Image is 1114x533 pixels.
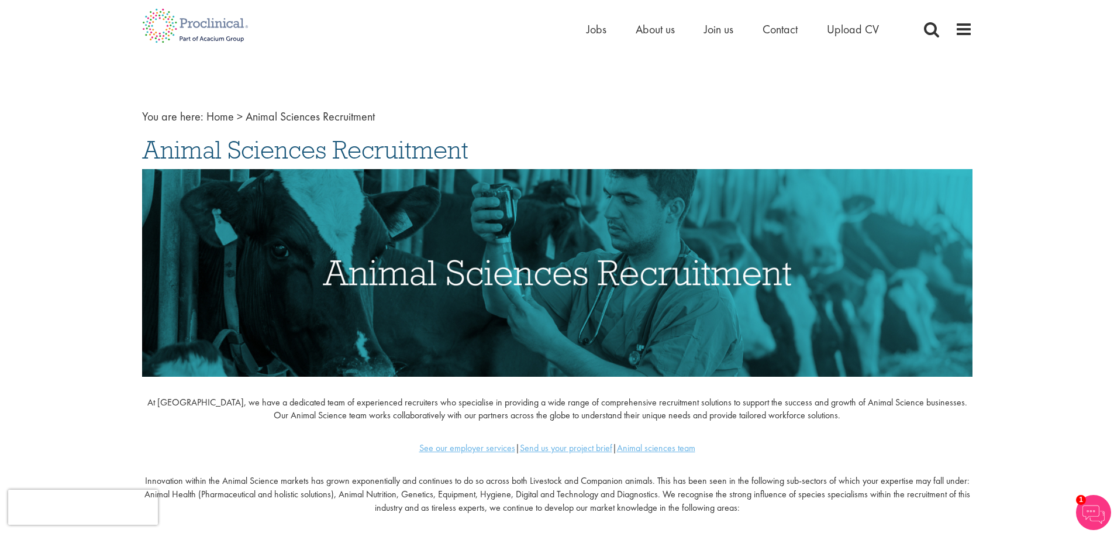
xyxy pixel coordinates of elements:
[587,22,606,37] a: Jobs
[617,442,695,454] a: Animal sciences team
[8,490,158,525] iframe: reCAPTCHA
[636,22,675,37] a: About us
[246,109,375,124] span: Animal Sciences Recruitment
[142,442,972,455] div: | |
[1076,495,1086,505] span: 1
[704,22,733,37] a: Join us
[206,109,234,124] a: breadcrumb link
[142,474,972,515] p: Innovation within the Animal Science markets has grown exponentially and continues to do so acros...
[142,396,972,423] p: At [GEOGRAPHIC_DATA], we have a dedicated team of experienced recruiters who specialise in provid...
[763,22,798,37] a: Contact
[237,109,243,124] span: >
[520,442,612,454] a: Send us your project brief
[142,134,468,166] span: Animal Sciences Recruitment
[827,22,879,37] a: Upload CV
[419,442,515,454] a: See our employer services
[1076,495,1111,530] img: Chatbot
[142,109,204,124] span: You are here:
